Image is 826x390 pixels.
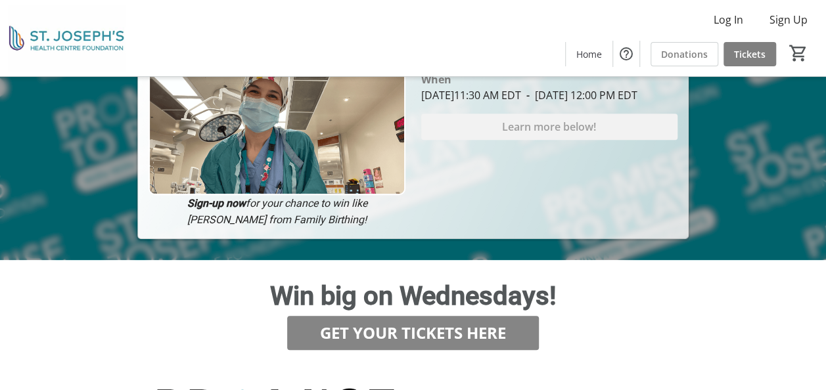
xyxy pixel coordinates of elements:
button: Help [613,41,639,67]
em: for your chance to win like [245,197,367,209]
a: Tickets [723,42,776,66]
span: Log In [714,12,743,28]
em: Sign-up now [187,197,245,209]
span: [DATE] 12:00 PM EDT [521,88,637,102]
span: Donations [661,47,708,61]
button: Cart [787,41,810,65]
span: Sign Up [769,12,808,28]
a: Home [566,42,612,66]
span: GET YOUR TICKETS HERE [320,321,506,345]
em: [PERSON_NAME] from Family Birthing! [187,213,367,226]
span: [DATE] 11:30 AM EDT [421,88,521,102]
button: Log In [703,9,754,30]
img: Campaign CTA Media Photo [149,51,405,194]
span: Tickets [734,47,766,61]
img: St. Joseph's Health Centre Foundation's Logo [8,5,125,71]
div: When [421,72,451,87]
button: GET YOUR TICKETS HERE [287,316,539,350]
span: Win big on Wednesdays! [270,280,557,311]
span: - [521,88,535,102]
a: Donations [651,42,718,66]
button: Sign Up [759,9,818,30]
span: Home [576,47,602,61]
